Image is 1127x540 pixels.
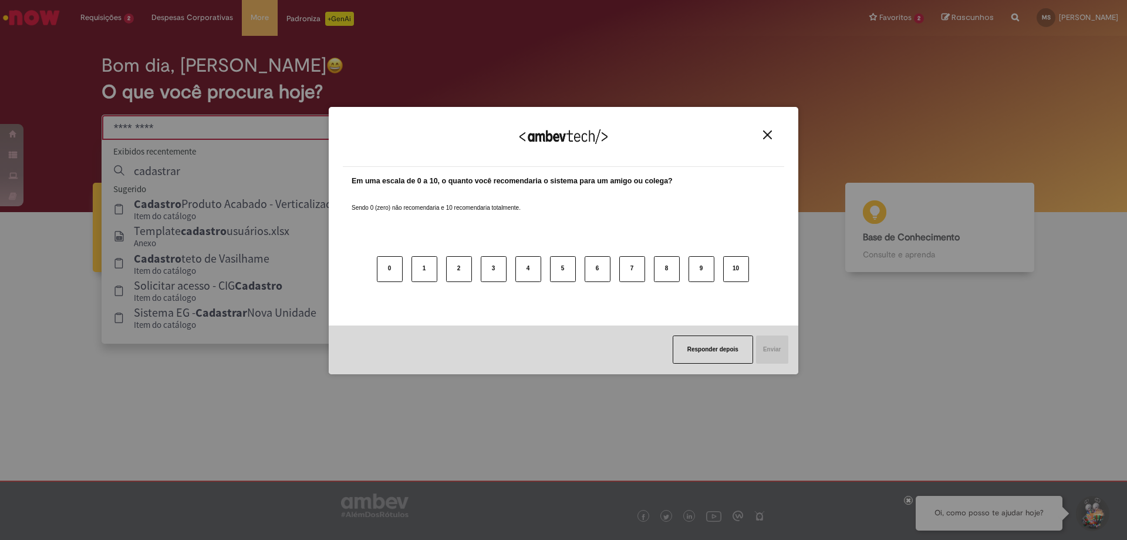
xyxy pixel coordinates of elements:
button: 0 [377,256,403,282]
img: Close [763,130,772,139]
button: Close [760,130,775,140]
button: Responder depois [673,336,753,364]
button: 4 [515,256,541,282]
img: Logo Ambevtech [519,129,608,144]
button: 6 [585,256,610,282]
button: 9 [689,256,714,282]
button: 1 [411,256,437,282]
button: 8 [654,256,680,282]
button: 5 [550,256,576,282]
button: 7 [619,256,645,282]
button: 2 [446,256,472,282]
label: Sendo 0 (zero) não recomendaria e 10 recomendaria totalmente. [352,190,521,212]
button: 10 [723,256,749,282]
label: Em uma escala de 0 a 10, o quanto você recomendaria o sistema para um amigo ou colega? [352,176,673,187]
button: 3 [481,256,507,282]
